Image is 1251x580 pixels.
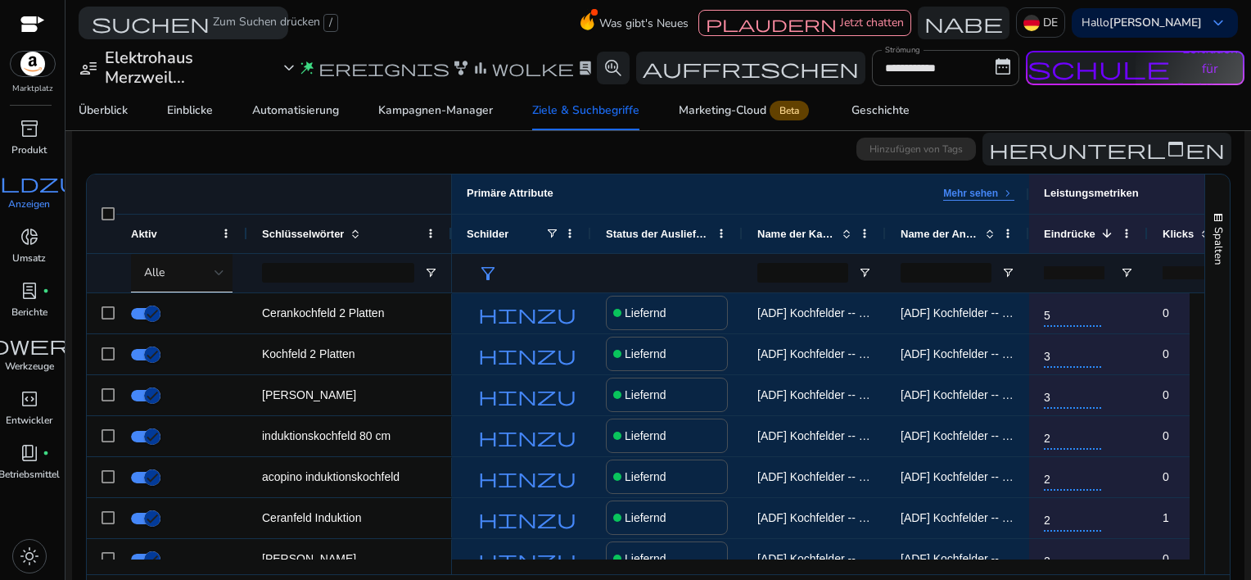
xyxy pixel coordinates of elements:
img: de.svg [1023,15,1040,31]
p: Entwickler [6,413,52,428]
span: wand_stars [299,60,315,76]
h3: Elektrohaus Merzweil... [105,48,273,88]
input: Eingabe des Filters für den Kampagnennamen [757,263,848,283]
input: Eingabe des Filters für den Namen der Anzeigengruppe [901,263,991,283]
span: [PERSON_NAME] [262,388,356,401]
div: Primäre Attribute [467,187,553,201]
span: Schule [1027,57,1170,80]
span: hinzufügen [478,509,665,528]
span: 3 [1044,381,1101,409]
span: hinzufügen [478,550,665,569]
span: light_mode [20,546,39,566]
span: Klicks [1163,228,1194,240]
p: Liefernd [625,542,666,576]
p: 1 [1163,501,1169,535]
p: DE [1043,8,1058,37]
span: [ADF] Kochfelder -- KM2 -- Bedienungsanleitung [757,388,1003,401]
span: [ADF] Kochfelder -- KM2 -- Bedienungsanleitung [757,429,1003,442]
button: Filtermenü öffnen [858,266,871,279]
span: book_4 [20,443,39,463]
span: suchen [92,13,210,33]
p: 0 [1163,338,1169,371]
p: 0 [1163,460,1169,494]
span: [ADF] Kochfelder -- KM2 -- Bedienungsanleitung [757,347,1003,360]
p: Produkt [11,143,47,157]
span: hinzufügen [478,386,665,406]
p: Anzeigen [8,197,50,211]
input: Keywords Filter Eingabe [262,263,414,283]
span: [PERSON_NAME] [262,552,356,565]
span: [ADF] Kochfelder -- KM2 -- Bedienungsanleitung [757,511,1003,524]
img: amazon.svg [11,52,55,76]
span: fiber_manual_record [43,450,49,456]
span: Ceranfeld Induktion [262,511,361,524]
button: search_insights [597,52,630,84]
span: search_insights [603,58,623,78]
span: Schlüsselwörter [262,228,344,240]
span: filter_alt [478,264,498,283]
p: 0 [1163,419,1169,453]
span: code_blocks [20,389,39,409]
span: acopino induktionskochfeld [262,470,400,483]
span: Kochfeld 2 Platten [262,347,355,360]
button: herunterladen [982,133,1231,165]
button: Filtermenü öffnen [1001,266,1014,279]
span: inventory_2 [20,119,39,138]
span: [ADF] Kochfelder -- KM2 -- manuell-exakt [901,347,1111,360]
span: Was gibt's Neues [599,9,689,38]
p: Liefernd [625,501,666,535]
p: Liefernd [625,338,666,371]
p: 0 [1163,378,1169,412]
span: [ADF] Kochfelder -- KM2 -- Handbuch-Phrase [901,388,1131,401]
span: user_attributes [79,58,98,78]
button: plaudernJetzt chatten [698,10,911,36]
span: Status der Auslieferung [606,228,710,240]
span: Cerankochfeld 2 Platten [262,306,384,319]
font: Geschichte [851,105,910,116]
button: SchuleLeitfaden für Funktionen [1026,51,1244,85]
span: Schilder [467,228,508,240]
font: Kampagnen-Manager [378,105,493,116]
span: lab_profile [577,60,594,76]
span: [ADF] Kochfelder -- KM2 -- Handbuch-Phrase [901,470,1131,483]
span: keyboard_arrow_right [1001,187,1014,200]
span: 2 [1044,422,1101,450]
span: Alle [144,265,165,280]
button: Filtermenü öffnen [424,266,437,279]
p: Liefernd [625,460,666,494]
span: 2 [1044,463,1101,491]
button: Filtermenü öffnen [1120,266,1133,279]
span: [ADF] Kochfelder -- KM2 -- manuell-exakt [901,511,1111,524]
span: hinzufügen [478,427,665,446]
p: Umsatz [12,251,46,265]
span: family_history [453,60,469,76]
span: plaudern [706,16,837,32]
p: 0 [1163,542,1169,576]
span: Ereignis [318,60,449,76]
button: Nabe [918,7,1009,39]
span: Name der Kampagne [757,228,835,240]
p: Berichte [11,305,47,319]
span: hinzufügen [478,468,665,487]
span: 2 [1044,504,1101,532]
font: Überblick [79,105,128,116]
p: Liefernd [625,297,666,330]
p: 0 [1163,297,1169,330]
span: Spalten [1211,227,1226,265]
span: bar_chart [472,60,489,76]
font: Ziele & Suchbegriffe [532,105,639,116]
span: Wolke [492,60,574,76]
span: donut_small [20,227,39,247]
span: hinzufügen [478,304,665,324]
button: auffrischen [636,52,865,84]
span: auffrischen [643,58,859,78]
span: 5 [1044,299,1101,327]
span: hinzufügen [478,345,665,365]
span: [ADF] Kochfelder -- KM2 -- Bedienungsanleitung [757,552,1003,565]
span: Nabe [924,13,1003,33]
span: 2 [1044,545,1101,573]
span: herunterladen [989,139,1225,159]
font: Einblicke [167,105,213,116]
span: induktionskochfeld 80 cm [262,429,391,442]
span: Name der Anzeigengruppe [901,228,978,240]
